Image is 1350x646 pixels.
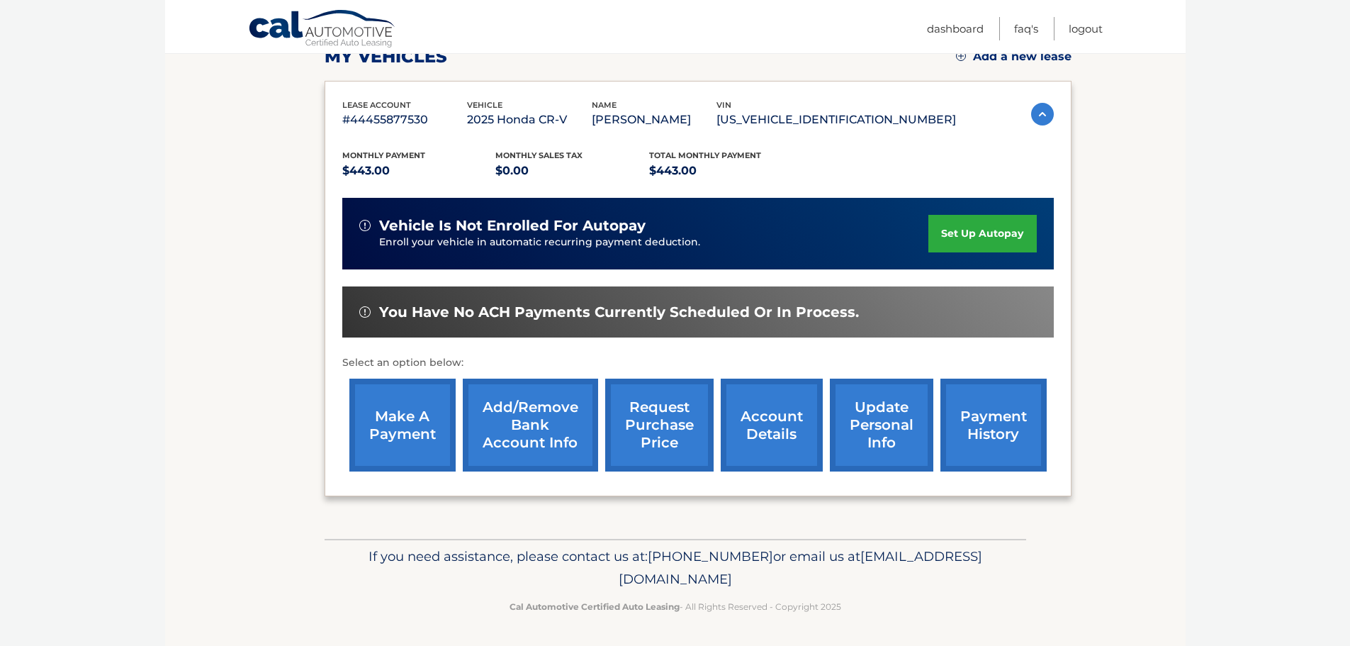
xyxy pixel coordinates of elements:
[956,50,1071,64] a: Add a new lease
[334,545,1017,591] p: If you need assistance, please contact us at: or email us at
[342,355,1054,372] p: Select an option below:
[349,379,456,472] a: make a payment
[1069,17,1103,40] a: Logout
[379,303,859,321] span: You have no ACH payments currently scheduled or in process.
[716,110,956,130] p: [US_VEHICLE_IDENTIFICATION_NUMBER]
[649,150,761,160] span: Total Monthly Payment
[1031,103,1054,126] img: accordion-active.svg
[379,235,929,250] p: Enroll your vehicle in automatic recurring payment deduction.
[495,150,583,160] span: Monthly sales Tax
[334,599,1017,614] p: - All Rights Reserved - Copyright 2025
[605,379,714,472] a: request purchase price
[716,100,731,110] span: vin
[467,100,502,110] span: vehicle
[1014,17,1038,40] a: FAQ's
[342,100,411,110] span: lease account
[325,46,447,67] h2: my vehicles
[359,306,371,318] img: alert-white.svg
[379,217,646,235] span: vehicle is not enrolled for autopay
[342,110,467,130] p: #44455877530
[648,548,773,564] span: [PHONE_NUMBER]
[510,601,680,612] strong: Cal Automotive Certified Auto Leasing
[592,110,716,130] p: [PERSON_NAME]
[830,379,933,472] a: update personal info
[721,379,823,472] a: account details
[956,51,966,61] img: add.svg
[927,17,984,40] a: Dashboard
[495,161,649,181] p: $0.00
[619,548,982,587] span: [EMAIL_ADDRESS][DOMAIN_NAME]
[248,9,397,50] a: Cal Automotive
[467,110,592,130] p: 2025 Honda CR-V
[649,161,803,181] p: $443.00
[940,379,1047,472] a: payment history
[463,379,598,472] a: Add/Remove bank account info
[928,215,1036,252] a: set up autopay
[359,220,371,231] img: alert-white.svg
[342,150,425,160] span: Monthly Payment
[342,161,496,181] p: $443.00
[592,100,617,110] span: name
